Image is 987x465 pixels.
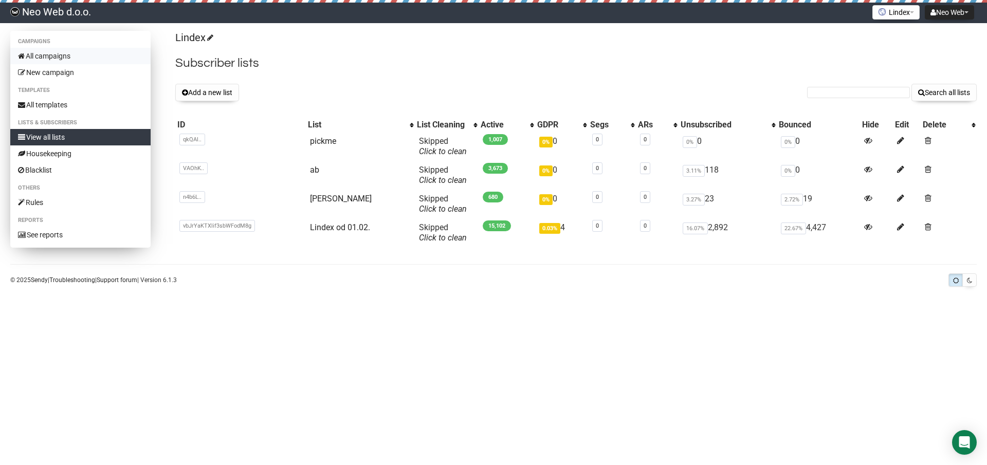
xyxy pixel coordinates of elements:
[537,120,578,130] div: GDPR
[539,137,553,147] span: 0%
[781,165,795,177] span: 0%
[481,120,525,130] div: Active
[483,192,503,202] span: 680
[683,194,705,206] span: 3.27%
[679,161,777,190] td: 118
[10,117,151,129] li: Lists & subscribers
[10,64,151,81] a: New campaign
[872,5,920,20] button: Lindex
[539,223,560,234] span: 0.03%
[10,227,151,243] a: See reports
[679,218,777,247] td: 2,892
[588,118,636,132] th: Segs: No sort applied, activate to apply an ascending sort
[415,118,479,132] th: List Cleaning: No sort applied, activate to apply an ascending sort
[10,97,151,113] a: All templates
[179,134,205,145] span: qkQAl..
[483,134,508,145] span: 1,007
[10,84,151,97] li: Templates
[895,120,919,130] div: Edit
[683,136,697,148] span: 0%
[419,165,467,185] span: Skipped
[419,146,467,156] a: Click to clean
[777,218,860,247] td: 4,427
[777,118,860,132] th: Bounced: No sort applied, sorting is disabled
[10,129,151,145] a: View all lists
[10,35,151,48] li: Campaigns
[419,136,467,156] span: Skipped
[878,8,886,16] img: favicons
[483,163,508,174] span: 3,673
[310,136,336,146] a: pickme
[638,120,668,130] div: ARs
[179,162,208,174] span: VAOhK..
[419,194,467,214] span: Skipped
[683,165,705,177] span: 3.11%
[535,161,588,190] td: 0
[310,165,319,175] a: ab
[590,120,626,130] div: Segs
[679,118,777,132] th: Unsubscribed: No sort applied, activate to apply an ascending sort
[10,182,151,194] li: Others
[893,118,921,132] th: Edit: No sort applied, sorting is disabled
[921,118,977,132] th: Delete: No sort applied, activate to apply an ascending sort
[308,120,405,130] div: List
[10,7,20,16] img: d9c6f36dc4e065333b69a48c21e555cb
[860,118,893,132] th: Hide: No sort applied, sorting is disabled
[644,222,647,229] a: 0
[10,214,151,227] li: Reports
[644,194,647,200] a: 0
[310,194,372,203] a: [PERSON_NAME]
[681,120,766,130] div: Unsubscribed
[175,31,212,44] a: Lindex
[10,194,151,211] a: Rules
[535,118,588,132] th: GDPR: No sort applied, activate to apply an ascending sort
[596,194,599,200] a: 0
[777,132,860,161] td: 0
[596,165,599,172] a: 0
[175,118,306,132] th: ID: No sort applied, sorting is disabled
[306,118,415,132] th: List: No sort applied, activate to apply an ascending sort
[636,118,678,132] th: ARs: No sort applied, activate to apply an ascending sort
[539,165,553,176] span: 0%
[310,222,370,232] a: Lindex od 01.02.
[779,120,858,130] div: Bounced
[175,54,977,72] h2: Subscriber lists
[31,276,48,284] a: Sendy
[644,136,647,143] a: 0
[419,175,467,185] a: Click to clean
[419,204,467,214] a: Click to clean
[535,218,588,247] td: 4
[175,84,239,101] button: Add a new list
[952,430,977,455] div: Open Intercom Messenger
[177,120,304,130] div: ID
[862,120,891,130] div: Hide
[923,120,966,130] div: Delete
[479,118,535,132] th: Active: No sort applied, activate to apply an ascending sort
[97,276,137,284] a: Support forum
[644,165,647,172] a: 0
[596,222,599,229] a: 0
[679,132,777,161] td: 0
[777,161,860,190] td: 0
[925,5,974,20] button: Neo Web
[539,194,553,205] span: 0%
[781,136,795,148] span: 0%
[535,132,588,161] td: 0
[10,145,151,162] a: Housekeeping
[911,84,977,101] button: Search all lists
[683,222,708,234] span: 16.07%
[596,136,599,143] a: 0
[535,190,588,218] td: 0
[781,194,803,206] span: 2.72%
[679,190,777,218] td: 23
[49,276,95,284] a: Troubleshooting
[417,120,468,130] div: List Cleaning
[777,190,860,218] td: 19
[179,220,255,232] span: vbJrYaKTXlif3sbWFodM8g
[10,162,151,178] a: Blacklist
[419,222,467,243] span: Skipped
[483,220,511,231] span: 15,102
[10,274,177,286] p: © 2025 | | | Version 6.1.3
[10,48,151,64] a: All campaigns
[419,233,467,243] a: Click to clean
